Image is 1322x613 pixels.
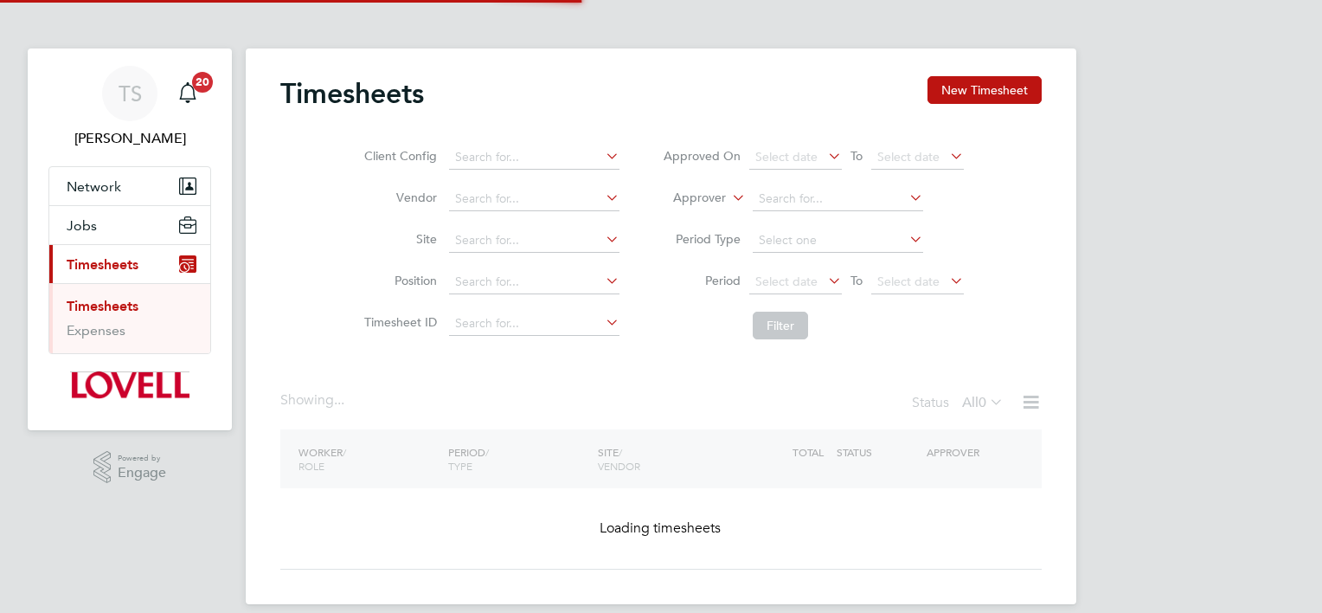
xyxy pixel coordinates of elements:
h2: Timesheets [280,76,424,111]
span: Tom Sadowski [48,128,211,149]
span: TS [119,82,142,105]
a: Timesheets [67,298,138,314]
input: Select one [753,229,923,253]
a: TS[PERSON_NAME] [48,66,211,149]
a: Go to home page [48,371,211,399]
a: 20 [170,66,205,121]
button: Filter [753,312,808,339]
span: Select date [877,274,940,289]
span: 20 [192,72,213,93]
input: Search for... [449,312,619,336]
span: Timesheets [67,256,138,273]
a: Expenses [67,322,125,339]
div: Timesheets [49,283,210,353]
span: To [845,145,868,167]
button: Timesheets [49,245,210,283]
div: Showing [280,391,348,410]
span: Powered by [118,451,166,466]
input: Search for... [753,187,923,211]
span: Select date [755,274,818,289]
span: Select date [877,149,940,165]
span: To [845,269,868,292]
label: Client Config [359,148,437,164]
button: New Timesheet [927,76,1042,104]
label: All [962,394,1004,411]
label: Approver [648,190,726,207]
label: Period Type [663,231,741,247]
img: lovell-logo-retina.png [70,371,189,399]
span: 0 [979,394,986,411]
button: Jobs [49,206,210,244]
a: Powered byEngage [93,451,167,484]
span: Engage [118,466,166,481]
span: Jobs [67,217,97,234]
span: Network [67,178,121,195]
label: Site [359,231,437,247]
div: Status [912,391,1007,416]
input: Search for... [449,145,619,170]
label: Position [359,273,437,288]
input: Search for... [449,187,619,211]
label: Period [663,273,741,288]
label: Vendor [359,190,437,205]
label: Timesheet ID [359,314,437,330]
label: Approved On [663,148,741,164]
span: Select date [755,149,818,165]
nav: Main navigation [28,48,232,430]
input: Search for... [449,270,619,294]
span: ... [334,391,344,409]
button: Network [49,167,210,205]
input: Search for... [449,229,619,253]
